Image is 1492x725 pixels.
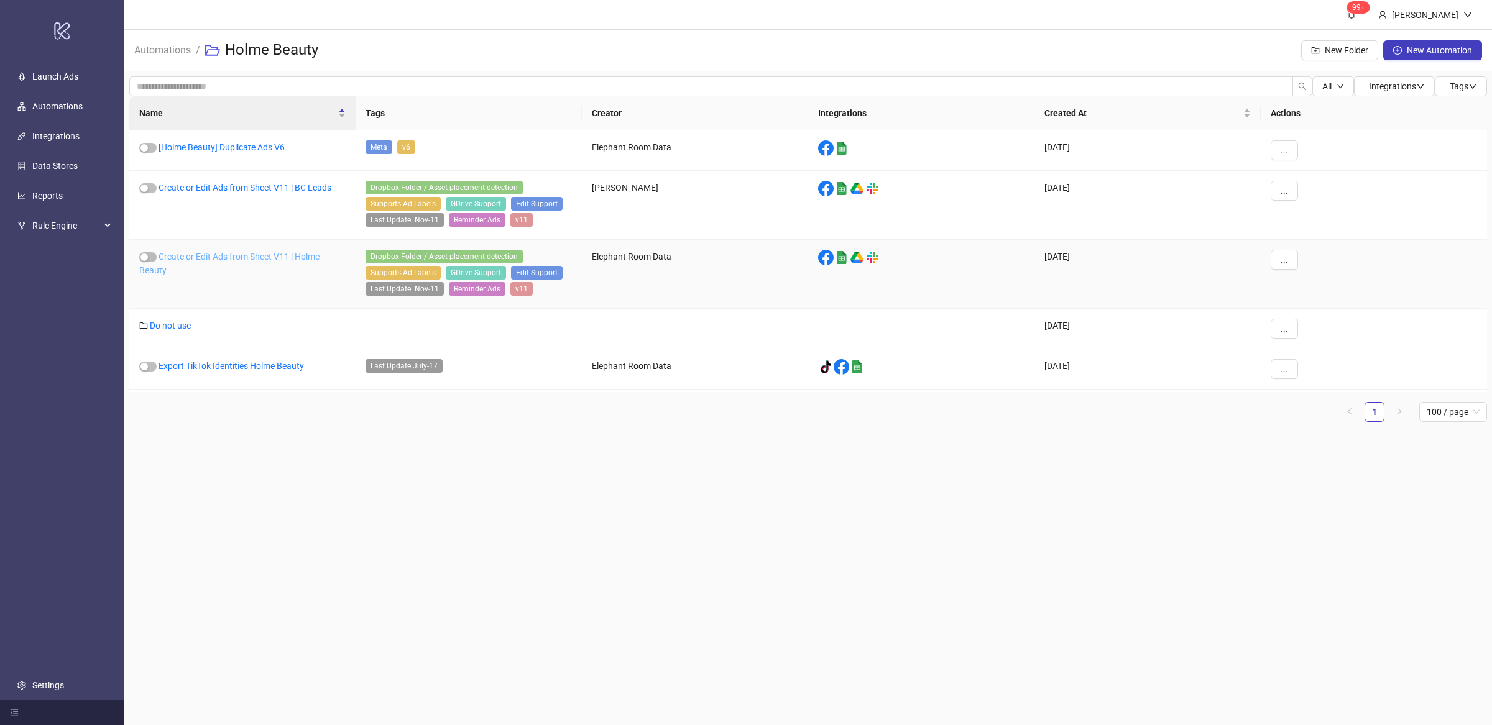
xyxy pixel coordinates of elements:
a: Launch Ads [32,71,78,81]
span: down [1468,82,1477,91]
span: Tags [1450,81,1477,91]
button: ... [1271,250,1298,270]
div: [DATE] [1034,240,1261,309]
span: Rule Engine [32,213,101,238]
div: Page Size [1419,402,1487,422]
button: ... [1271,181,1298,201]
th: Name [129,96,356,130]
a: Create or Edit Ads from Sheet V11 | BC Leads [159,183,331,193]
span: down [1337,83,1344,90]
a: Automations [32,101,83,111]
span: down [1463,11,1472,19]
span: user [1378,11,1387,19]
th: Integrations [808,96,1034,130]
span: Last Update: Nov-11 [366,282,444,296]
th: Created At [1034,96,1261,130]
span: ... [1281,145,1288,155]
a: Reports [32,191,63,201]
div: [DATE] [1034,130,1261,171]
span: ... [1281,255,1288,265]
span: Reminder Ads [449,213,505,227]
button: Integrationsdown [1354,76,1435,96]
h3: Holme Beauty [225,40,318,60]
span: folder-add [1311,46,1320,55]
span: All [1322,81,1332,91]
li: 1 [1365,402,1384,422]
a: Automations [132,42,193,56]
span: ... [1281,186,1288,196]
a: Create or Edit Ads from Sheet V11 | Holme Beauty [139,252,320,275]
button: right [1389,402,1409,422]
th: Creator [582,96,808,130]
span: folder-open [205,43,220,58]
span: Meta [366,140,392,154]
div: Elephant Room Data [582,130,808,171]
a: Data Stores [32,161,78,171]
button: left [1340,402,1360,422]
a: Do not use [150,321,191,331]
sup: 1566 [1347,1,1370,14]
div: Elephant Room Data [582,240,808,309]
button: Tagsdown [1435,76,1487,96]
span: ... [1281,364,1288,374]
a: 1 [1365,403,1384,421]
span: New Automation [1407,45,1472,55]
span: Created At [1044,106,1241,120]
div: [DATE] [1034,309,1261,349]
li: / [196,30,200,70]
button: ... [1271,140,1298,160]
span: ... [1281,324,1288,334]
span: GDrive Support [446,197,506,211]
span: fork [17,221,26,230]
div: [DATE] [1034,171,1261,240]
span: Supports Ad Labels [366,197,441,211]
span: plus-circle [1393,46,1402,55]
button: ... [1271,319,1298,339]
span: v11 [510,213,533,227]
div: Elephant Room Data [582,349,808,390]
span: Last Update July-17 [366,359,443,373]
span: v11 [510,282,533,296]
div: [DATE] [1034,349,1261,390]
th: Tags [356,96,582,130]
span: bell [1347,10,1356,19]
span: GDrive Support [446,266,506,280]
span: Edit Support [511,266,563,280]
div: [PERSON_NAME] [582,171,808,240]
span: folder [139,321,148,330]
a: Export TikTok Identities Holme Beauty [159,361,304,371]
span: down [1416,82,1425,91]
span: New Folder [1325,45,1368,55]
span: Dropbox Folder / Asset placement detection [366,181,523,194]
span: 100 / page [1427,403,1480,421]
span: Supports Ad Labels [366,266,441,280]
button: New Folder [1301,40,1378,60]
span: search [1298,82,1307,91]
li: Next Page [1389,402,1409,422]
span: Integrations [1369,81,1425,91]
button: New Automation [1383,40,1482,60]
a: Settings [32,680,64,690]
span: Reminder Ads [449,282,505,296]
div: [PERSON_NAME] [1387,8,1463,22]
span: menu-fold [10,708,19,717]
span: left [1346,408,1353,415]
span: right [1396,408,1403,415]
span: Dropbox Folder / Asset placement detection [366,250,523,263]
span: Edit Support [511,197,563,211]
span: v6 [397,140,415,154]
li: Previous Page [1340,402,1360,422]
span: Last Update: Nov-11 [366,213,444,227]
th: Actions [1261,96,1487,130]
button: ... [1271,359,1298,379]
span: Name [139,106,336,120]
a: Integrations [32,131,80,141]
button: Alldown [1312,76,1354,96]
a: [Holme Beauty] Duplicate Ads V6 [159,142,285,152]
